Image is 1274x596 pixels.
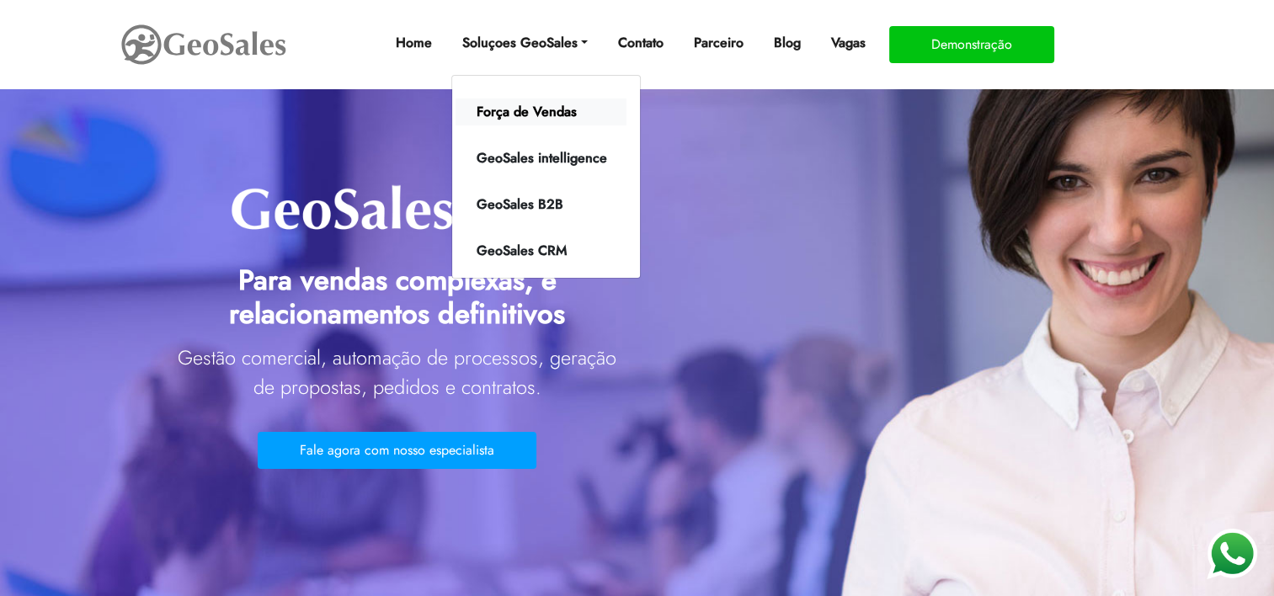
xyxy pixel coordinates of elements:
a: Home [388,26,438,60]
button: Demonstração [889,26,1054,63]
img: GeoSales [120,21,288,68]
a: GeoSales CRM [456,237,626,264]
a: Vagas [824,26,872,60]
a: Parceiro [687,26,750,60]
a: Blog [767,26,808,60]
a: Força de Vendas [456,98,626,125]
h1: Para vendas complexas, e relacionamentos definitivos [170,252,625,339]
a: Contato [611,26,670,60]
a: GeoSales B2B [456,191,626,218]
p: Gestão comercial, automação de processos, geração de propostas, pedidos e contratos. [170,343,625,403]
button: Fale agora com nosso especialista [258,432,536,469]
img: WhatsApp [1207,529,1257,579]
img: geo-crm.png [229,184,566,253]
a: GeoSales intelligence [456,145,626,172]
a: Soluçoes GeoSales [455,26,594,60]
